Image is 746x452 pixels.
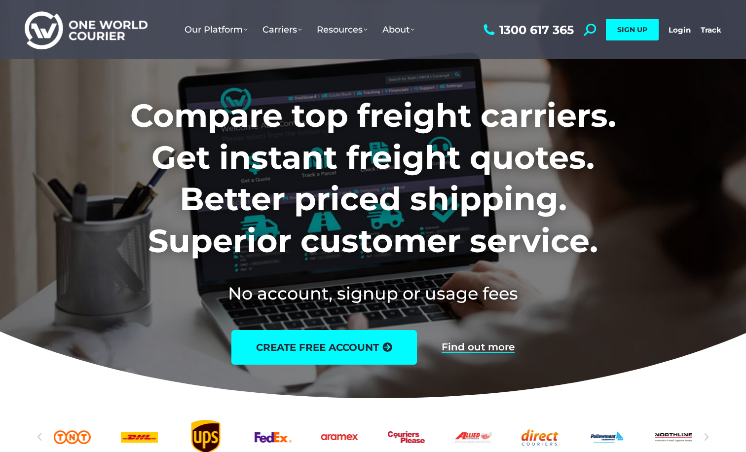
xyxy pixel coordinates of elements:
[65,281,681,305] h2: No account, signup or usage fees
[669,25,691,35] a: Login
[185,24,248,35] span: Our Platform
[317,24,368,35] span: Resources
[231,330,417,365] a: create free account
[309,14,375,45] a: Resources
[481,24,574,36] a: 1300 617 365
[262,24,302,35] span: Carriers
[25,10,148,50] img: One World Courier
[177,14,255,45] a: Our Platform
[606,19,659,40] a: SIGN UP
[442,342,515,353] a: Find out more
[65,95,681,262] h1: Compare top freight carriers. Get instant freight quotes. Better priced shipping. Superior custom...
[382,24,414,35] span: About
[375,14,422,45] a: About
[617,25,647,34] span: SIGN UP
[255,14,309,45] a: Carriers
[701,25,721,35] a: Track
